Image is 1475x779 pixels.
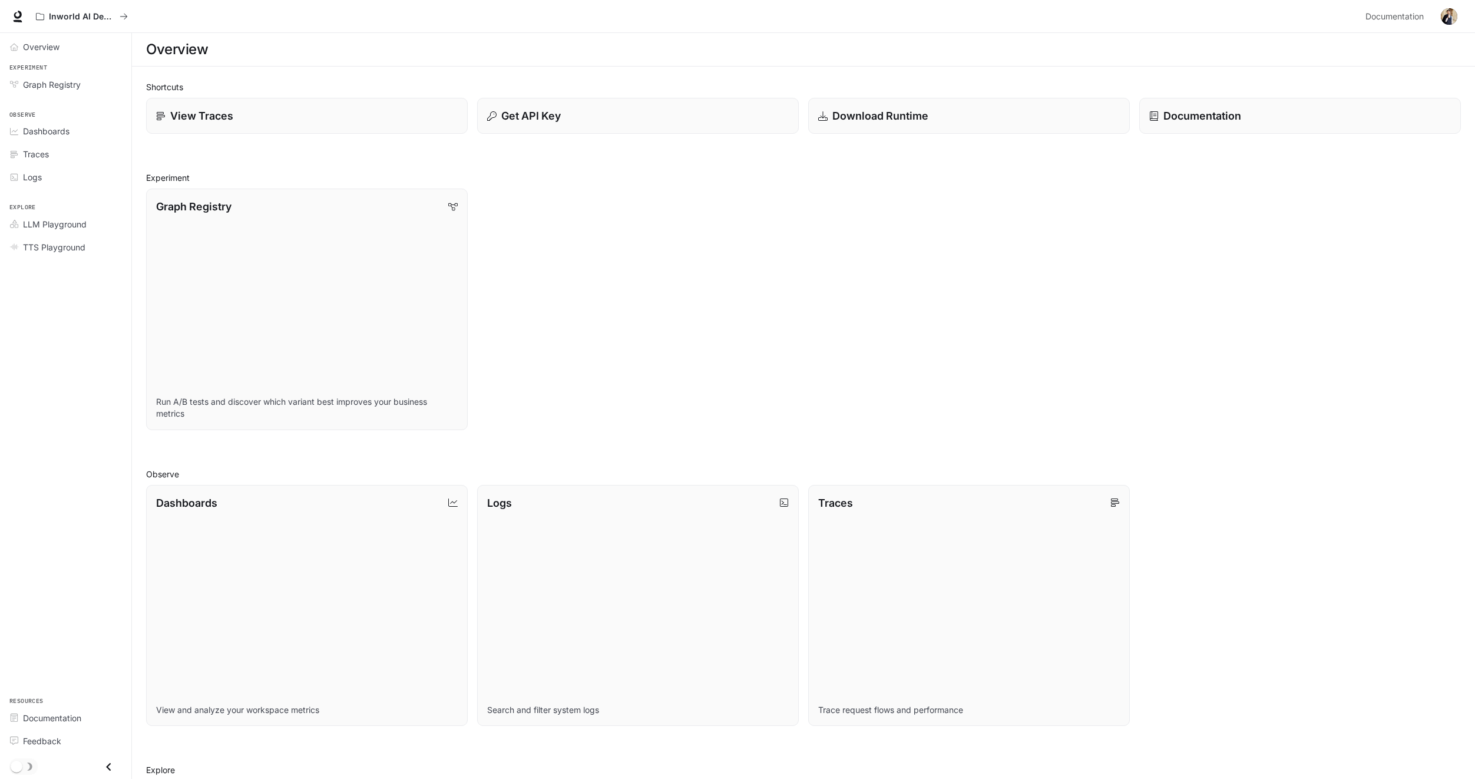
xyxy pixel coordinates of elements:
[487,495,512,511] p: Logs
[1441,8,1457,25] img: User avatar
[146,81,1461,93] h2: Shortcuts
[808,98,1130,134] a: Download Runtime
[146,38,208,61] h1: Overview
[23,125,70,137] span: Dashboards
[5,121,127,141] a: Dashboards
[146,468,1461,480] h2: Observe
[477,485,799,727] a: LogsSearch and filter system logs
[170,108,233,124] p: View Traces
[146,98,468,134] a: View Traces
[5,214,127,235] a: LLM Playground
[23,41,59,53] span: Overview
[1139,98,1461,134] a: Documentation
[95,755,122,779] button: Close drawer
[5,731,127,751] a: Feedback
[23,218,87,230] span: LLM Playground
[156,704,458,716] p: View and analyze your workspace metrics
[49,12,115,22] p: Inworld AI Demos
[1361,5,1433,28] a: Documentation
[818,495,853,511] p: Traces
[477,98,799,134] button: Get API Key
[5,237,127,258] a: TTS Playground
[818,704,1120,716] p: Trace request flows and performance
[23,148,49,160] span: Traces
[156,396,458,420] p: Run A/B tests and discover which variant best improves your business metrics
[808,485,1130,727] a: TracesTrace request flows and performance
[1163,108,1241,124] p: Documentation
[5,37,127,57] a: Overview
[5,74,127,95] a: Graph Registry
[146,764,1461,776] h2: Explore
[5,144,127,164] a: Traces
[1365,9,1424,24] span: Documentation
[23,171,42,183] span: Logs
[146,171,1461,184] h2: Experiment
[23,78,81,91] span: Graph Registry
[832,108,928,124] p: Download Runtime
[23,241,85,253] span: TTS Playground
[501,108,561,124] p: Get API Key
[5,708,127,728] a: Documentation
[156,199,231,214] p: Graph Registry
[23,735,61,747] span: Feedback
[146,189,468,430] a: Graph RegistryRun A/B tests and discover which variant best improves your business metrics
[31,5,133,28] button: All workspaces
[146,485,468,727] a: DashboardsView and analyze your workspace metrics
[487,704,789,716] p: Search and filter system logs
[11,760,22,773] span: Dark mode toggle
[1437,5,1461,28] button: User avatar
[5,167,127,187] a: Logs
[23,712,81,724] span: Documentation
[156,495,217,511] p: Dashboards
